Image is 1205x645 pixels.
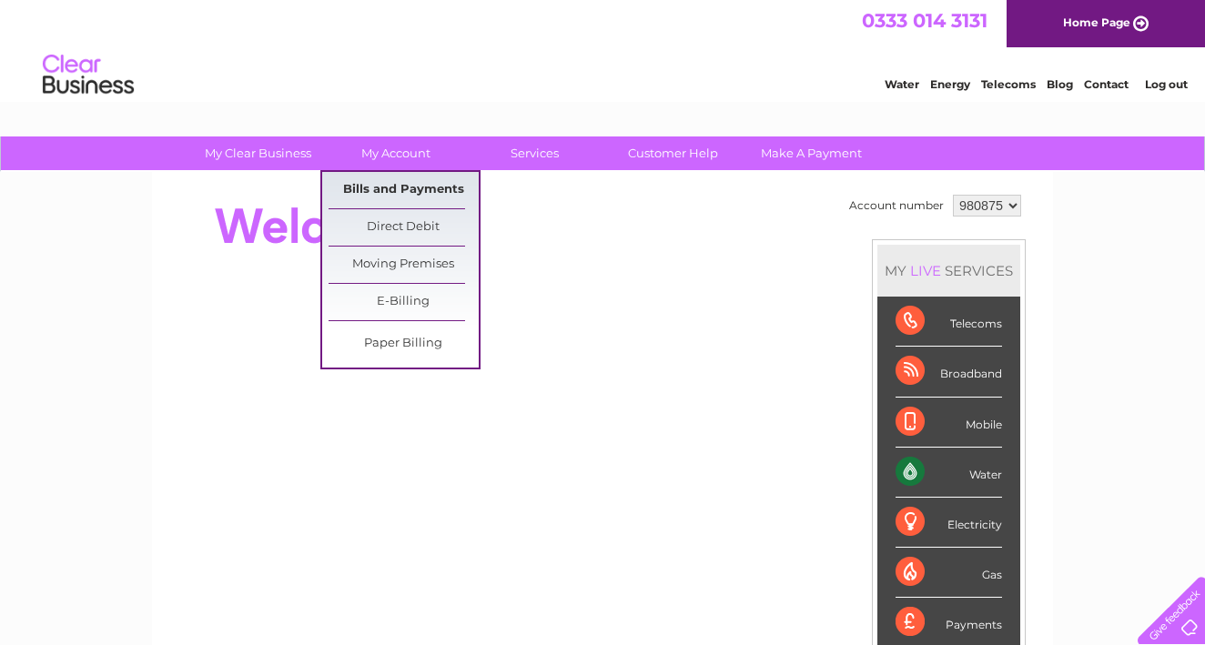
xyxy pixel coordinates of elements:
a: Customer Help [598,136,748,170]
a: Energy [930,77,970,91]
img: logo.png [42,47,135,103]
div: Telecoms [896,297,1002,347]
a: Direct Debit [329,209,479,246]
div: Gas [896,548,1002,598]
div: Electricity [896,498,1002,548]
a: Water [885,77,919,91]
a: Telecoms [981,77,1036,91]
a: Moving Premises [329,247,479,283]
a: Make A Payment [736,136,886,170]
div: Clear Business is a trading name of Verastar Limited (registered in [GEOGRAPHIC_DATA] No. 3667643... [174,10,1034,88]
a: Contact [1084,77,1129,91]
div: MY SERVICES [877,245,1020,297]
a: Log out [1145,77,1188,91]
div: LIVE [906,262,945,279]
a: Blog [1047,77,1073,91]
a: Bills and Payments [329,172,479,208]
a: My Clear Business [183,136,333,170]
div: Water [896,448,1002,498]
a: My Account [321,136,471,170]
a: 0333 014 3131 [862,9,987,32]
td: Account number [845,190,948,221]
div: Mobile [896,398,1002,448]
div: Broadband [896,347,1002,397]
a: Services [460,136,610,170]
a: E-Billing [329,284,479,320]
a: Paper Billing [329,326,479,362]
